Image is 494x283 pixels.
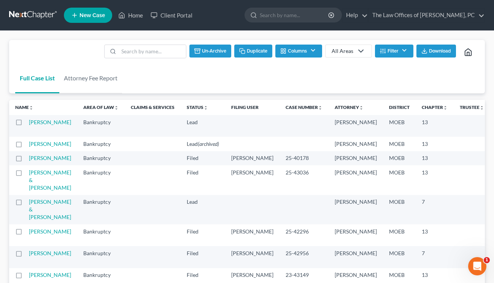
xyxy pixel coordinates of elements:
[443,106,448,110] i: unfold_more
[29,119,71,125] a: [PERSON_NAME]
[15,104,33,110] a: Nameunfold_more
[181,165,225,195] td: Filed
[383,246,416,268] td: MOEB
[77,137,125,151] td: Bankruptcy
[280,151,329,165] td: 25-40178
[114,106,119,110] i: unfold_more
[416,115,454,137] td: 13
[181,151,225,165] td: Filed
[383,224,416,246] td: MOEB
[181,115,225,137] td: Lead
[181,195,225,224] td: Lead
[329,246,383,268] td: [PERSON_NAME]
[198,141,219,147] span: (archived)
[375,45,413,58] button: Filter
[77,165,125,195] td: Bankruptcy
[147,8,196,22] a: Client Portal
[29,169,71,191] a: [PERSON_NAME] & [PERSON_NAME]
[416,45,456,58] button: Download
[416,137,454,151] td: 13
[329,224,383,246] td: [PERSON_NAME]
[416,224,454,246] td: 13
[460,104,484,110] a: Trusteeunfold_more
[280,165,329,195] td: 25-43036
[280,224,329,246] td: 25-42296
[383,115,416,137] td: MOEB
[29,155,71,161] a: [PERSON_NAME]
[416,165,454,195] td: 13
[286,104,322,110] a: Case Numberunfold_more
[29,272,71,278] a: [PERSON_NAME]
[480,106,484,110] i: unfold_more
[181,137,225,151] td: Lead
[29,106,33,110] i: unfold_more
[79,13,105,18] span: New Case
[329,137,383,151] td: [PERSON_NAME]
[383,137,416,151] td: MOEB
[484,257,490,263] span: 1
[234,45,272,58] button: Duplicate
[422,104,448,110] a: Chapterunfold_more
[416,151,454,165] td: 13
[189,45,231,58] button: Un-archive
[280,246,329,268] td: 25-42956
[125,100,181,115] th: Claims & Services
[225,224,280,246] td: [PERSON_NAME]
[332,47,353,55] div: All Areas
[335,104,364,110] a: Attorneyunfold_more
[203,106,208,110] i: unfold_more
[59,63,122,93] a: Attorney Fee Report
[77,115,125,137] td: Bankruptcy
[318,106,322,110] i: unfold_more
[383,151,416,165] td: MOEB
[275,45,322,58] button: Columns
[383,165,416,195] td: MOEB
[15,63,59,93] a: Full Case List
[29,198,71,220] a: [PERSON_NAME] & [PERSON_NAME]
[83,104,119,110] a: Area of Lawunfold_more
[342,8,368,22] a: Help
[468,257,486,275] iframe: Intercom live chat
[329,115,383,137] td: [PERSON_NAME]
[181,246,225,268] td: Filed
[329,195,383,224] td: [PERSON_NAME]
[29,228,71,235] a: [PERSON_NAME]
[416,195,454,224] td: 7
[29,141,71,147] a: [PERSON_NAME]
[77,224,125,246] td: Bankruptcy
[77,246,125,268] td: Bankruptcy
[187,104,208,110] a: Statusunfold_more
[369,8,484,22] a: The Law Offices of [PERSON_NAME], PC
[77,195,125,224] td: Bankruptcy
[383,100,416,115] th: District
[383,195,416,224] td: MOEB
[114,8,147,22] a: Home
[225,165,280,195] td: [PERSON_NAME]
[77,151,125,165] td: Bankruptcy
[359,106,364,110] i: unfold_more
[225,100,280,115] th: Filing User
[225,246,280,268] td: [PERSON_NAME]
[29,250,71,256] a: [PERSON_NAME]
[225,151,280,165] td: [PERSON_NAME]
[119,45,186,58] input: Search by name...
[260,8,329,22] input: Search by name...
[429,48,451,54] span: Download
[181,224,225,246] td: Filed
[329,151,383,165] td: [PERSON_NAME]
[416,246,454,268] td: 7
[329,165,383,195] td: [PERSON_NAME]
